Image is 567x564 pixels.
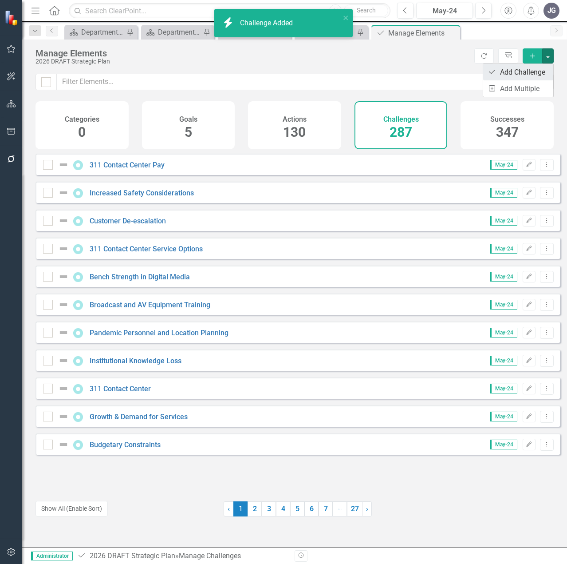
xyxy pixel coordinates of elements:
[58,411,69,422] img: Not Defined
[90,161,165,169] a: 311 Contact Center Pay
[78,124,86,140] span: 0
[31,552,73,560] span: Administrator
[490,272,517,282] span: May-24
[35,501,108,516] button: Show All (Enable Sort)
[56,74,484,90] input: Filter Elements...
[290,501,304,516] a: 5
[35,48,470,58] div: Manage Elements
[58,383,69,394] img: Not Defined
[81,27,124,38] div: Department Snapshot
[490,300,517,310] span: May-24
[35,58,470,65] div: 2026 DRAFT Strategic Plan
[490,115,524,123] h4: Successes
[344,4,388,17] button: Search
[90,189,194,197] a: Increased Safety Considerations
[248,501,262,516] a: 2
[416,3,473,19] button: May-24
[490,328,517,338] span: May-24
[179,115,197,123] h4: Goals
[58,439,69,450] img: Not Defined
[90,329,228,337] a: Pandemic Personnel and Location Planning
[228,504,230,513] span: ‹
[58,355,69,366] img: Not Defined
[283,115,307,123] h4: Actions
[262,501,276,516] a: 3
[90,245,203,253] a: 311 Contact Center Service Options
[490,356,517,365] span: May-24
[69,3,390,19] input: Search ClearPoint...
[357,7,376,14] span: Search
[483,80,553,97] a: Add Multiple
[490,244,517,254] span: May-24
[490,160,517,170] span: May-24
[158,27,201,38] div: Department Snapshot
[90,441,161,449] a: Budgetary Constraints
[390,124,412,140] span: 287
[490,412,517,421] span: May-24
[490,216,517,226] span: May-24
[58,159,69,170] img: Not Defined
[58,327,69,338] img: Not Defined
[58,243,69,254] img: Not Defined
[90,357,181,365] a: Institutional Knowledge Loss
[276,501,290,516] a: 4
[343,12,349,23] button: close
[90,385,151,393] a: 311 Contact Center
[233,501,248,516] span: 1
[58,215,69,226] img: Not Defined
[388,28,458,39] div: Manage Elements
[419,6,470,16] div: May-24
[90,273,190,281] a: Bench Strength in Digital Media
[58,187,69,198] img: Not Defined
[347,501,362,516] a: 27
[240,18,295,28] div: Challenge Added
[58,299,69,310] img: Not Defined
[90,413,188,421] a: Growth & Demand for Services
[543,3,559,19] button: JG
[490,188,517,198] span: May-24
[4,10,20,25] img: ClearPoint Strategy
[77,551,288,561] div: » Manage Challenges
[90,301,210,309] a: Broadcast and AV Equipment Training
[304,501,319,516] a: 6
[366,504,368,513] span: ›
[58,271,69,282] img: Not Defined
[90,217,166,225] a: Customer De-escalation
[490,440,517,449] span: May-24
[496,124,519,140] span: 347
[143,27,201,38] a: Department Snapshot
[65,115,99,123] h4: Categories
[283,124,306,140] span: 130
[90,552,175,560] a: 2026 DRAFT Strategic Plan
[490,384,517,393] span: May-24
[185,124,192,140] span: 5
[383,115,419,123] h4: Challenges
[67,27,124,38] a: Department Snapshot
[319,501,333,516] a: 7
[483,64,553,80] a: Add Challenge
